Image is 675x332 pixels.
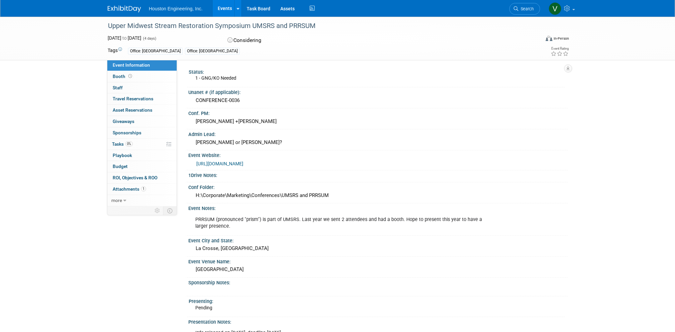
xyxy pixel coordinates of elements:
[188,108,568,117] div: Conf. PM:
[188,203,568,212] div: Event Notes:
[509,3,540,15] a: Search
[127,74,133,79] span: Booth not reserved yet
[107,195,177,206] a: more
[113,62,150,68] span: Event Information
[141,186,146,191] span: 1
[107,172,177,183] a: ROI, Objectives & ROO
[188,317,568,325] div: Presentation Notes:
[188,182,568,191] div: Conf Folder:
[196,161,243,166] a: [URL][DOMAIN_NAME]
[142,36,156,41] span: (4 days)
[107,93,177,104] a: Travel Reservations
[107,161,177,172] a: Budget
[107,127,177,138] a: Sponsorships
[113,130,141,135] span: Sponsorships
[149,6,203,11] span: Houston Engineering, Inc.
[163,206,177,215] td: Toggle Event Tabs
[191,213,494,233] div: PRRSUM (pronounced "prism") is part of UMSRS. Last year we sent 2 attendees and had a booth. Hope...
[549,2,561,15] img: Vanessa Hove
[107,71,177,82] a: Booth
[128,48,183,55] div: Office: [GEOGRAPHIC_DATA]
[108,35,141,41] span: [DATE] [DATE]
[113,119,134,124] span: Giveaways
[113,153,132,158] span: Playbook
[113,96,153,101] span: Travel Reservations
[185,48,240,55] div: Office: [GEOGRAPHIC_DATA]
[188,257,568,265] div: Event Venue Name:
[188,87,568,96] div: Unanet # (if applicable):
[188,129,568,138] div: Admin Lead:
[107,184,177,195] a: Attachments1
[107,139,177,150] a: Tasks0%
[107,60,177,71] a: Event Information
[108,6,141,12] img: ExhibitDay
[195,305,212,310] span: Pending
[107,82,177,93] a: Staff
[113,175,157,180] span: ROI, Objectives & ROO
[113,85,123,90] span: Staff
[111,198,122,203] span: more
[546,36,552,41] img: Format-Inperson.png
[193,137,563,148] div: [PERSON_NAME] or [PERSON_NAME]?
[106,20,530,32] div: Upper Midwest Stream Restoration Symposium UMSRS and PRRSUM
[193,243,563,254] div: La Crosse, [GEOGRAPHIC_DATA]
[152,206,163,215] td: Personalize Event Tab Strip
[113,74,133,79] span: Booth
[113,164,128,169] span: Budget
[518,6,534,11] span: Search
[193,116,563,127] div: [PERSON_NAME] +[PERSON_NAME]
[108,47,122,55] td: Tags
[112,141,133,147] span: Tasks
[121,35,128,41] span: to
[107,116,177,127] a: Giveaways
[193,264,563,275] div: [GEOGRAPHIC_DATA]
[501,35,569,45] div: Event Format
[188,150,568,159] div: Event Website:
[225,35,373,46] div: Considering
[125,141,133,146] span: 0%
[107,150,177,161] a: Playbook
[193,95,563,106] div: CONFERENCE-0036
[553,36,569,41] div: In-Person
[113,107,152,113] span: Asset Reservations
[189,296,565,305] div: Presenting:
[188,236,568,244] div: Event City and State:
[113,186,146,192] span: Attachments
[188,278,568,286] div: Sponsorship Notes:
[195,75,236,81] span: 1 - GNG/KO Needed
[193,190,563,201] div: H:\Corporate\Marketing\Conferences\UMSRS and PRRSUM
[188,170,568,179] div: 1Drive Notes:
[189,67,565,75] div: Status:
[551,47,569,50] div: Event Rating
[107,105,177,116] a: Asset Reservations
